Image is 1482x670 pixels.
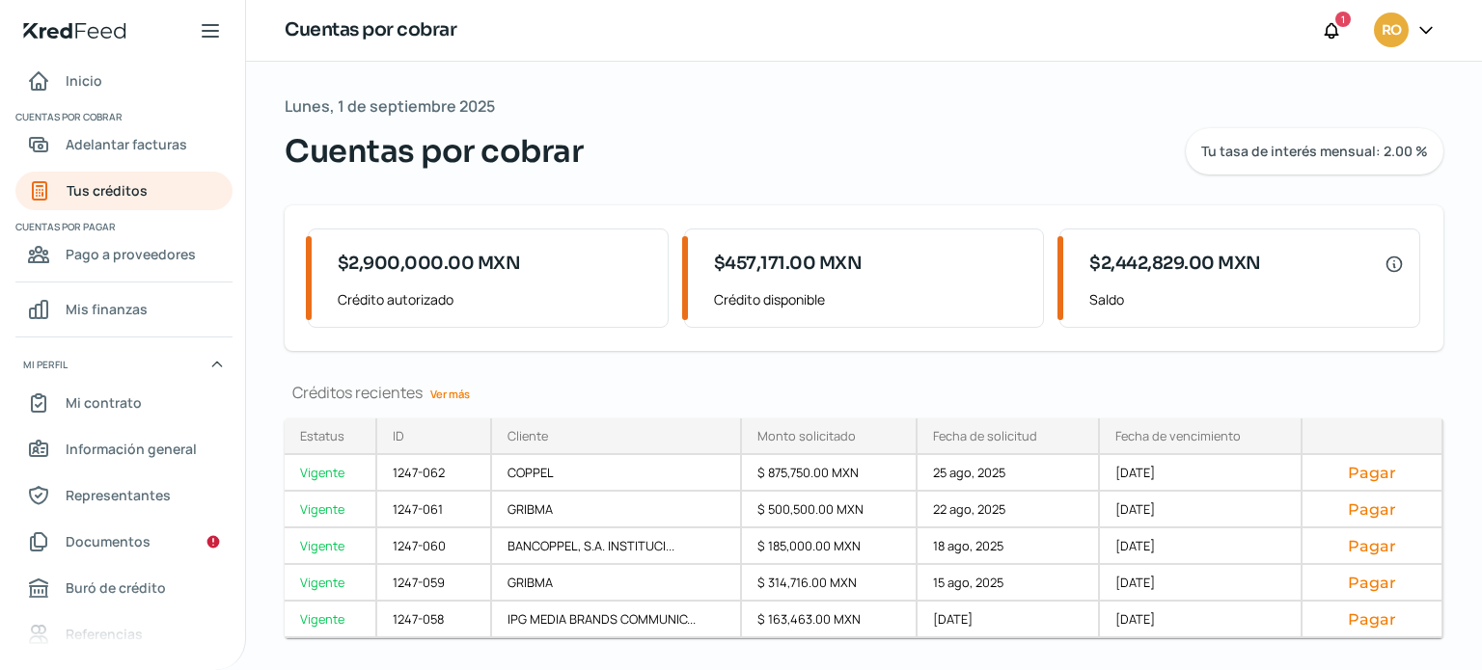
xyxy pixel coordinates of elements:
a: Pago a proveedores [15,235,233,274]
span: Información general [66,437,197,461]
a: Tus créditos [15,172,233,210]
span: Cuentas por pagar [15,218,230,235]
div: $ 875,750.00 MXN [742,455,918,492]
span: Cuentas por cobrar [285,128,583,174]
span: $457,171.00 MXN [714,251,863,277]
div: 1247-059 [377,565,492,602]
span: Representantes [66,483,171,507]
a: Referencias [15,615,233,654]
span: Buró de crédito [66,576,166,600]
a: Inicio [15,62,233,100]
span: Crédito autorizado [338,287,652,311]
div: [DATE] [1100,492,1303,528]
a: Buró de crédito [15,569,233,607]
span: Mis finanzas [66,297,148,321]
span: Adelantar facturas [66,132,187,156]
span: Pago a proveedores [66,242,196,266]
a: Mi contrato [15,384,233,422]
span: Tu tasa de interés mensual: 2.00 % [1201,145,1428,158]
div: [DATE] [1100,565,1303,602]
a: Información general [15,430,233,469]
div: IPG MEDIA BRANDS COMMUNIC... [492,602,742,638]
a: Representantes [15,476,233,515]
div: [DATE] [918,602,1099,638]
a: Vigente [285,602,377,638]
a: Ver más [423,379,478,409]
div: BANCOPPEL, S.A. INSTITUCI... [492,528,742,565]
span: RO [1382,19,1401,42]
div: GRIBMA [492,492,742,528]
button: Pagar [1318,463,1426,482]
a: Vigente [285,492,377,528]
div: Monto solicitado [757,427,856,444]
a: Vigente [285,565,377,602]
div: Cliente [508,427,548,444]
button: Pagar [1318,499,1426,519]
div: Estatus [300,427,344,444]
div: Fecha de solicitud [933,427,1037,444]
div: 22 ago, 2025 [918,492,1099,528]
div: 1247-058 [377,602,492,638]
a: Vigente [285,528,377,565]
div: $ 314,716.00 MXN [742,565,918,602]
div: ID [393,427,404,444]
div: $ 185,000.00 MXN [742,528,918,565]
a: Documentos [15,523,233,561]
div: 15 ago, 2025 [918,565,1099,602]
div: $ 500,500.00 MXN [742,492,918,528]
div: [DATE] [1100,602,1303,638]
a: Vigente [285,455,377,492]
div: [DATE] [1100,455,1303,492]
div: COPPEL [492,455,742,492]
div: $ 163,463.00 MXN [742,602,918,638]
span: Inicio [66,68,102,93]
div: 18 ago, 2025 [918,528,1099,565]
span: Crédito disponible [714,287,1029,311]
div: Fecha de vencimiento [1115,427,1241,444]
button: Pagar [1318,573,1426,592]
span: Saldo [1089,287,1404,311]
span: 1 [1341,11,1345,28]
div: Créditos recientes [285,382,1443,403]
span: $2,900,000.00 MXN [338,251,521,277]
div: 1247-062 [377,455,492,492]
span: Documentos [66,529,151,553]
span: $2,442,829.00 MXN [1089,251,1261,277]
div: GRIBMA [492,565,742,602]
div: [DATE] [1100,528,1303,565]
div: 1247-061 [377,492,492,528]
div: 1247-060 [377,528,492,565]
span: Mi contrato [66,390,142,415]
div: 25 ago, 2025 [918,455,1099,492]
span: Lunes, 1 de septiembre 2025 [285,93,495,121]
span: Mi perfil [23,356,68,373]
h1: Cuentas por cobrar [285,16,456,44]
a: Mis finanzas [15,290,233,329]
a: Adelantar facturas [15,125,233,164]
button: Pagar [1318,536,1426,555]
span: Referencias [66,622,143,646]
span: Cuentas por cobrar [15,108,230,125]
span: Tus créditos [67,178,148,202]
button: Pagar [1318,609,1426,629]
